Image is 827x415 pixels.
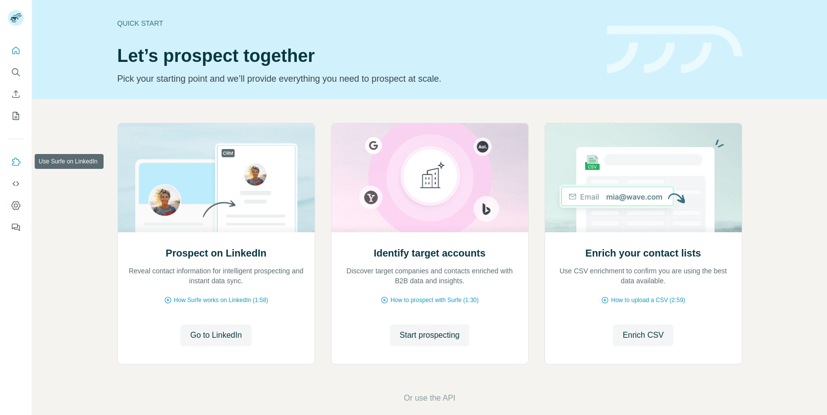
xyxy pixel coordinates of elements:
[180,324,252,346] button: Go to LinkedIn
[585,246,701,260] h2: Enrich your contact lists
[374,246,486,260] h2: Identify target accounts
[390,296,479,305] span: How to prospect with Surfe (1:30)
[545,123,742,232] img: Enrich your contact lists
[117,46,595,66] h1: Let’s prospect together
[8,153,24,171] button: Use Surfe on LinkedIn
[8,197,24,214] button: Dashboard
[404,392,455,404] button: Or use the API
[190,329,242,341] span: Go to LinkedIn
[8,63,24,81] button: Search
[165,246,266,260] h2: Prospect on LinkedIn
[390,324,470,346] button: Start prospecting
[613,324,674,346] button: Enrich CSV
[174,296,269,305] span: How Surfe works on LinkedIn (1:58)
[117,123,315,232] img: Prospect on LinkedIn
[8,107,24,125] button: My lists
[623,329,664,341] span: Enrich CSV
[607,26,742,74] img: banner
[331,123,529,232] img: Identify target accounts
[8,218,24,236] button: Feedback
[400,329,460,341] span: Start prospecting
[555,266,732,286] p: Use CSV enrichment to confirm you are using the best data available.
[117,18,595,28] div: Quick start
[611,296,685,305] span: How to upload a CSV (2:59)
[8,42,24,59] button: Quick start
[8,85,24,103] button: Enrich CSV
[128,266,305,286] p: Reveal contact information for intelligent prospecting and instant data sync.
[341,266,518,286] p: Discover target companies and contacts enriched with B2B data and insights.
[117,72,595,86] p: Pick your starting point and we’ll provide everything you need to prospect at scale.
[8,175,24,193] button: Use Surfe API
